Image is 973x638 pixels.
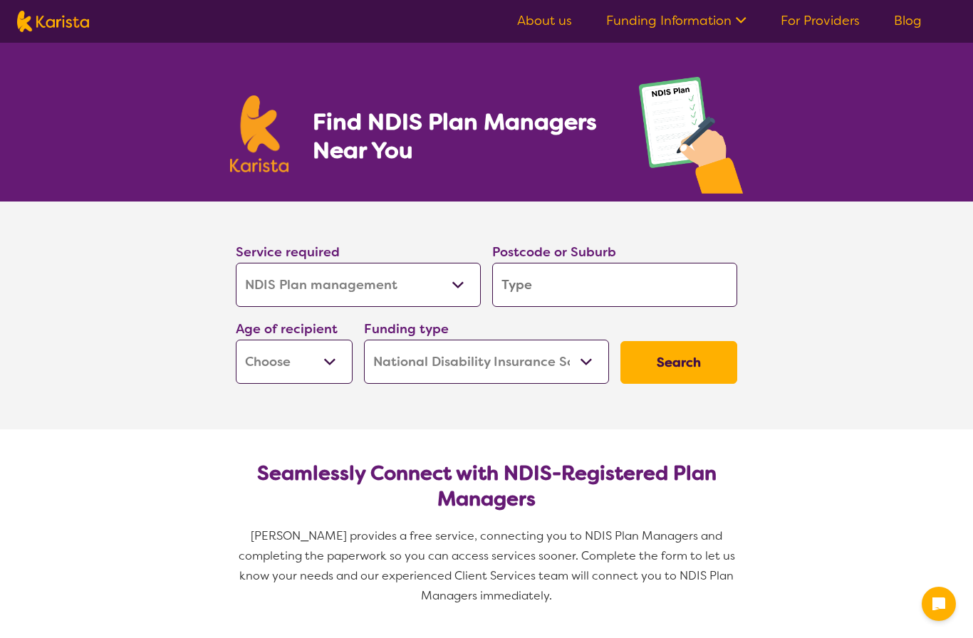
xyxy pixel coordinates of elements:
[781,12,860,29] a: For Providers
[492,263,737,307] input: Type
[17,11,89,32] img: Karista logo
[230,95,288,172] img: Karista logo
[606,12,746,29] a: Funding Information
[236,244,340,261] label: Service required
[236,320,338,338] label: Age of recipient
[247,461,726,512] h2: Seamlessly Connect with NDIS-Registered Plan Managers
[364,320,449,338] label: Funding type
[620,341,737,384] button: Search
[517,12,572,29] a: About us
[894,12,922,29] a: Blog
[639,77,743,202] img: plan-management
[313,108,610,164] h1: Find NDIS Plan Managers Near You
[492,244,616,261] label: Postcode or Suburb
[239,528,738,603] span: [PERSON_NAME] provides a free service, connecting you to NDIS Plan Managers and completing the pa...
